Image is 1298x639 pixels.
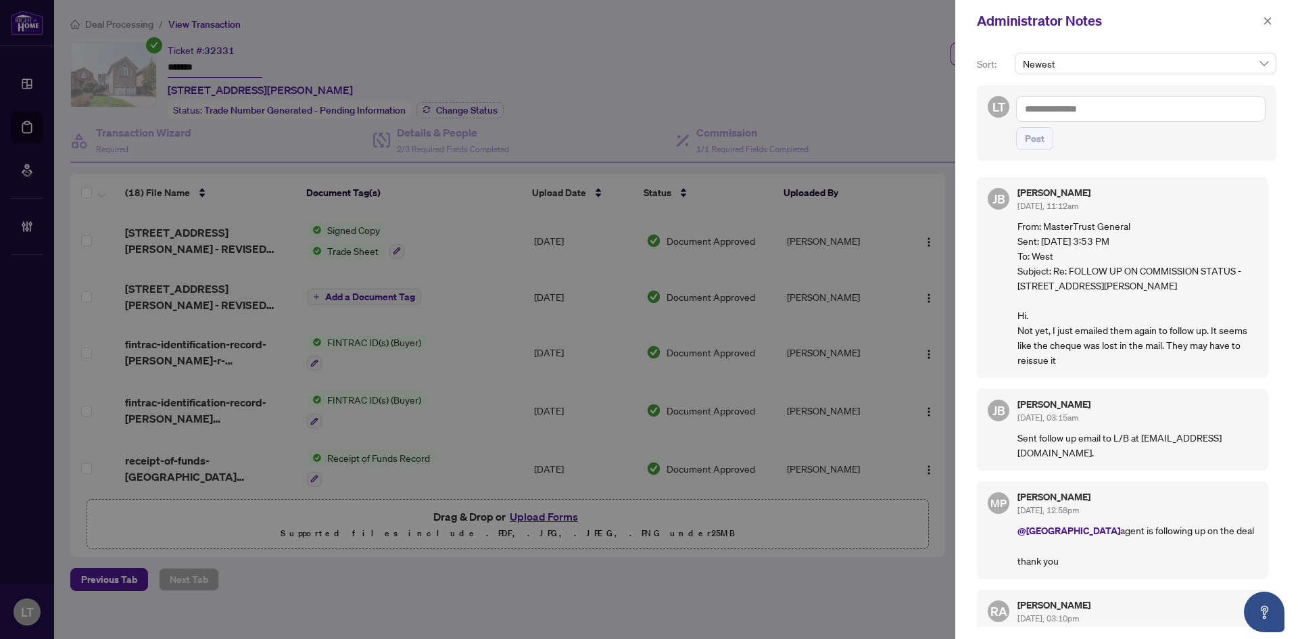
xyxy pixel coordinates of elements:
[990,494,1006,511] span: MP
[1017,218,1257,367] p: From: MasterTrust General
[1017,524,1120,537] span: @[GEOGRAPHIC_DATA]
[1017,201,1078,211] span: [DATE], 11:12am
[1017,505,1079,515] span: [DATE], 12:58pm
[1017,430,1257,460] p: Sent follow up email to L/B at [EMAIL_ADDRESS][DOMAIN_NAME].
[990,602,1007,621] span: RA
[1017,188,1257,197] h5: [PERSON_NAME]
[1244,592,1284,632] button: Open asap
[992,189,1005,208] span: JB
[992,97,1005,116] span: LT
[1016,127,1053,150] button: Post
[1017,233,1257,367] div: Sent: [DATE] 3:53 PM To: West
[1017,613,1079,623] span: [DATE], 03:10pm
[977,57,1009,72] p: Sort:
[1017,600,1257,610] h5: [PERSON_NAME]
[1017,492,1257,502] h5: [PERSON_NAME]
[977,11,1259,31] div: Administrator Notes
[1017,523,1257,568] p: agent is following up on the deal thank you
[992,401,1005,420] span: JB
[1017,412,1078,423] span: [DATE], 03:15am
[1263,16,1272,26] span: close
[1023,53,1268,74] span: Newest
[1017,400,1257,409] h5: [PERSON_NAME]
[1017,263,1257,367] div: Subject: Re: FOLLOW UP ON COMMISSION STATUS - [STREET_ADDRESS][PERSON_NAME] Hi. Not yet, I just e...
